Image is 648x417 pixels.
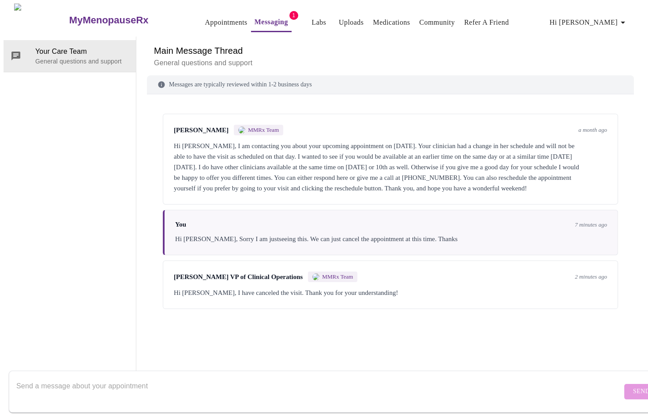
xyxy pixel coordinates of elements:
[35,46,129,57] span: Your Care Team
[174,127,228,134] span: [PERSON_NAME]
[339,16,364,29] a: Uploads
[4,40,136,72] div: Your Care TeamGeneral questions and support
[251,13,292,32] button: Messaging
[322,273,353,280] span: MMRx Team
[154,44,627,58] h6: Main Message Thread
[464,16,509,29] a: Refer a Friend
[154,58,627,68] p: General questions and support
[312,273,319,280] img: MMRX
[575,273,607,280] span: 2 minutes ago
[550,16,628,29] span: Hi [PERSON_NAME]
[68,5,184,36] a: MyMenopauseRx
[174,141,607,194] div: Hi [PERSON_NAME], I am contacting you about your upcoming appointment on [DATE]. Your clinician h...
[335,14,367,31] button: Uploads
[175,234,607,244] div: Hi [PERSON_NAME], Sorry I am justseeing this. We can just cancel the appointment at this time. Th...
[248,127,279,134] span: MMRx Team
[147,75,634,94] div: Messages are typically reviewed within 1-2 business days
[174,273,303,281] span: [PERSON_NAME] VP of Clinical Operations
[419,16,455,29] a: Community
[546,14,632,31] button: Hi [PERSON_NAME]
[16,377,622,406] textarea: Send a message about your appointment
[174,287,607,298] div: Hi [PERSON_NAME], I have canceled the visit. Thank you for your understanding!
[289,11,298,20] span: 1
[255,16,288,28] a: Messaging
[69,15,149,26] h3: MyMenopauseRx
[175,221,186,228] span: You
[305,14,333,31] button: Labs
[373,16,410,29] a: Medications
[578,127,607,134] span: a month ago
[369,14,413,31] button: Medications
[311,16,326,29] a: Labs
[205,16,247,29] a: Appointments
[461,14,513,31] button: Refer a Friend
[575,221,607,228] span: 7 minutes ago
[14,4,68,37] img: MyMenopauseRx Logo
[416,14,458,31] button: Community
[35,57,129,66] p: General questions and support
[202,14,251,31] button: Appointments
[238,127,245,134] img: MMRX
